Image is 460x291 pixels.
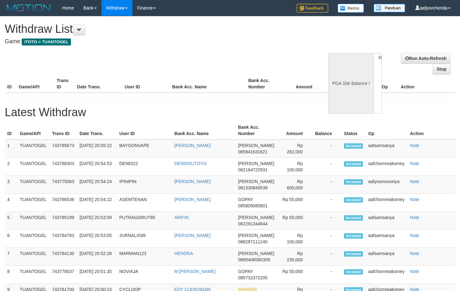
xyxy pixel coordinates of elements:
span: 082291344844 [238,221,267,226]
td: aafchornreaksmey [366,266,408,284]
td: Rp 50,000 [278,266,312,284]
td: [DATE] 20:54:22 [77,194,117,212]
th: ID [5,75,16,93]
th: Bank Acc. Number [236,122,278,140]
td: 5 [5,212,17,230]
td: - [312,140,341,158]
th: Status [341,122,366,140]
td: aafsamsanya [366,230,408,248]
td: [DATE] 20:52:28 [77,248,117,266]
a: Note [410,143,419,148]
td: 743784130 [49,248,77,266]
td: Rp 100,000 [278,230,312,248]
td: IPINIPIN [117,176,172,194]
td: [DATE] 20:54:53 [77,158,117,176]
td: - [312,158,341,176]
span: Accepted [344,269,363,275]
td: 3 [5,176,17,194]
a: Note [410,269,419,274]
th: Amount [278,122,312,140]
td: TUANTOGEL [17,212,49,230]
td: 743784783 [49,230,77,248]
td: [DATE] 20:51:35 [77,266,117,284]
td: aafsamsanya [366,248,408,266]
td: 743778037 [49,266,77,284]
th: Action [398,75,455,93]
span: Accepted [344,143,363,149]
th: Op [366,122,408,140]
td: [DATE] 20:53:59 [77,212,117,230]
td: - [312,230,341,248]
span: [PERSON_NAME] [238,179,274,184]
th: Trans ID [49,122,77,140]
td: NOVIAJA [117,266,172,284]
a: Note [410,233,419,238]
span: GOPAY [238,197,253,202]
th: Trans ID [54,75,74,93]
span: [PERSON_NAME] [238,251,274,256]
td: TUANTOGEL [17,230,49,248]
a: Note [410,251,419,256]
a: Note [410,161,419,166]
span: Accepted [344,251,363,257]
h1: Withdraw List [5,23,300,35]
td: - [312,194,341,212]
h1: Latest Withdraw [5,106,455,119]
span: [PERSON_NAME] [238,161,274,166]
span: [PERSON_NAME] [238,233,274,238]
a: [PERSON_NAME] [174,179,211,184]
span: ITOTO > TUANTOGEL [22,39,71,45]
th: Balance [322,75,357,93]
a: Note [410,197,419,202]
span: [PERSON_NAME] [238,143,274,148]
td: 7 [5,248,17,266]
td: TUANTOGEL [17,158,49,176]
td: 743788303 [49,158,77,176]
td: [DATE] 20:53:05 [77,230,117,248]
td: 2 [5,158,17,176]
th: Date Trans. [74,75,122,93]
td: TUANTOGEL [17,176,49,194]
a: Note [410,215,419,220]
h4: Game: [5,39,300,45]
td: MARMAN123 [117,248,172,266]
td: 743775063 [49,176,77,194]
td: JURNALIS99 [117,230,172,248]
td: BAYGONVAPE [117,140,172,158]
td: ASEMTENAN [117,194,172,212]
td: TUANTOGEL [17,248,49,266]
span: Accepted [344,215,363,221]
td: 743785199 [49,212,77,230]
td: DENDI22 [117,158,172,176]
a: Stop [433,64,451,74]
td: - [312,266,341,284]
span: 085809085801 [238,203,267,208]
a: ARIFIN [174,215,189,220]
a: [PERSON_NAME] [174,143,211,148]
span: 088287111240 [238,239,267,244]
span: 085841631621 [238,149,267,154]
th: User ID [117,122,172,140]
td: TUANTOGEL [17,140,49,158]
td: [DATE] 20:55:22 [77,140,117,158]
td: 743786536 [49,194,77,212]
td: - [312,248,341,266]
a: Run Auto-Refresh [401,53,451,64]
td: 4 [5,194,17,212]
th: Bank Acc. Number [246,75,284,93]
td: Rp 282,000 [278,140,312,158]
th: Bank Acc. Name [172,122,236,140]
span: Accepted [344,233,363,239]
span: 0895406580309 [238,257,270,262]
span: GOPAY [238,269,253,274]
td: 6 [5,230,17,248]
th: User ID [122,75,170,93]
td: [DATE] 20:54:24 [77,176,117,194]
div: PGA Site Balance / [328,53,374,114]
th: Amount [284,75,322,93]
td: aafchornreaksmey [366,158,408,176]
td: Rp 600,000 [278,176,312,194]
th: ID [5,122,17,140]
a: [PERSON_NAME] [174,233,211,238]
img: MOTION_logo.png [5,3,53,13]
